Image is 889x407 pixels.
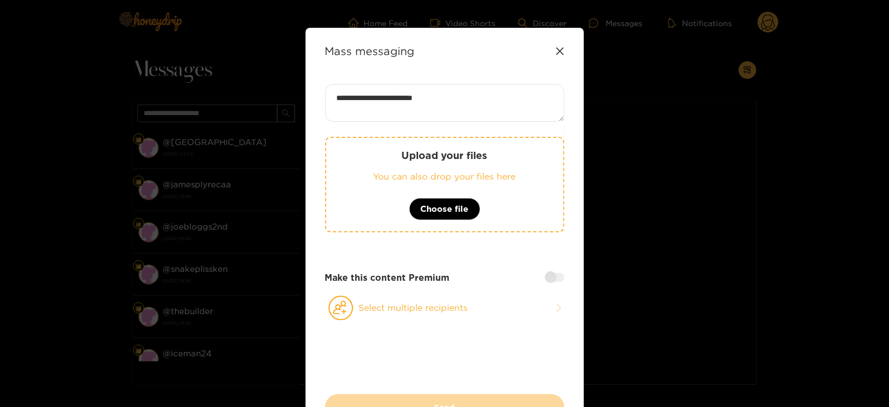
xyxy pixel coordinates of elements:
[409,198,480,220] button: Choose file
[325,295,564,321] button: Select multiple recipients
[348,149,541,162] p: Upload your files
[325,271,450,284] strong: Make this content Premium
[348,170,541,183] p: You can also drop your files here
[421,202,469,216] span: Choose file
[325,44,415,57] strong: Mass messaging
